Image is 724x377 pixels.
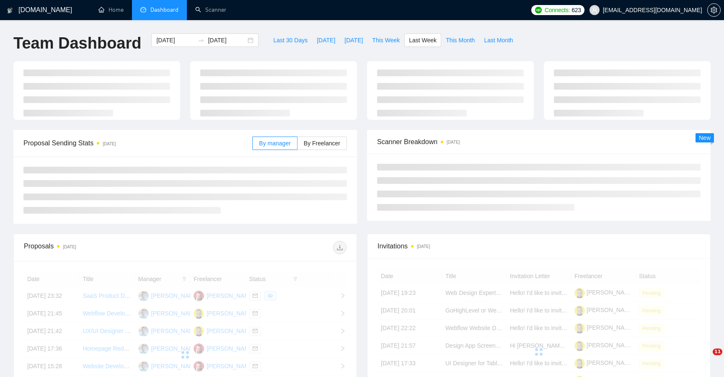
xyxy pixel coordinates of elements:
[535,7,542,13] img: upwork-logo.png
[446,36,475,45] span: This Month
[156,36,194,45] input: Start date
[140,7,146,13] span: dashboard
[545,5,570,15] span: Connects:
[63,245,76,249] time: [DATE]
[198,37,204,44] span: swap-right
[479,34,517,47] button: Last Month
[378,241,700,251] span: Invitations
[312,34,340,47] button: [DATE]
[208,36,246,45] input: End date
[372,36,400,45] span: This Week
[484,36,513,45] span: Last Month
[23,138,252,148] span: Proposal Sending Stats
[404,34,441,47] button: Last Week
[699,134,711,141] span: New
[150,6,178,13] span: Dashboard
[367,34,404,47] button: This Week
[417,244,430,249] time: [DATE]
[340,34,367,47] button: [DATE]
[713,349,722,355] span: 11
[708,7,720,13] span: setting
[707,3,721,17] button: setting
[592,7,597,13] span: user
[447,140,460,145] time: [DATE]
[571,5,581,15] span: 623
[24,241,185,254] div: Proposals
[441,34,479,47] button: This Month
[377,137,701,147] span: Scanner Breakdown
[409,36,437,45] span: Last Week
[344,36,363,45] span: [DATE]
[98,6,124,13] a: homeHome
[269,34,312,47] button: Last 30 Days
[259,140,290,147] span: By manager
[273,36,308,45] span: Last 30 Days
[707,7,721,13] a: setting
[7,4,13,17] img: logo
[304,140,340,147] span: By Freelancer
[195,6,226,13] a: searchScanner
[198,37,204,44] span: to
[13,34,141,53] h1: Team Dashboard
[103,142,116,146] time: [DATE]
[317,36,335,45] span: [DATE]
[696,349,716,369] iframe: Intercom live chat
